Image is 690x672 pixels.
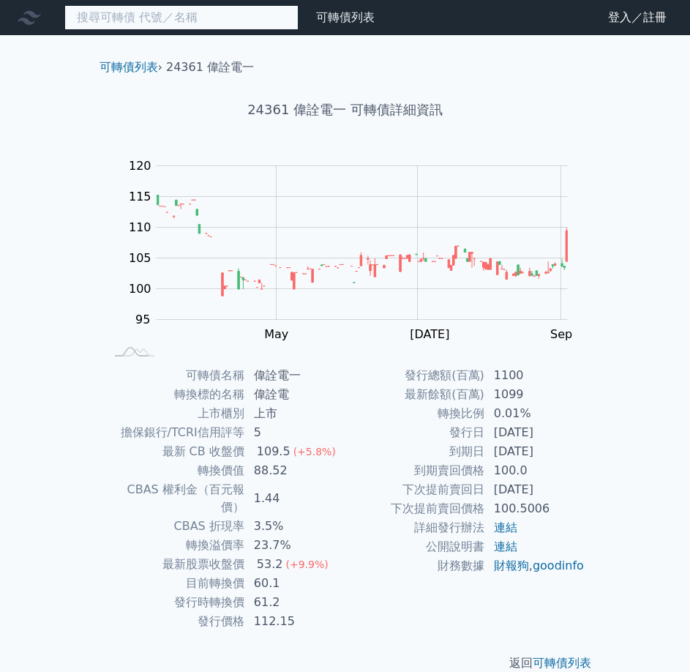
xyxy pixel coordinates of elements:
li: 24361 偉詮電一 [166,59,254,76]
td: 到期賣回價格 [345,461,485,480]
td: 1099 [485,385,585,404]
td: 下次提前賣回價格 [345,499,485,518]
td: 到期日 [345,442,485,461]
td: 1100 [485,366,585,385]
a: 登入／註冊 [596,6,678,29]
td: 詳細發行辦法 [345,518,485,537]
td: 偉詮電 [245,385,345,404]
span: (+5.8%) [293,446,336,458]
td: [DATE] [485,442,585,461]
td: 23.7% [245,536,345,555]
div: 109.5 [254,443,293,460]
td: 轉換比例 [345,404,485,423]
a: goodinfo [533,559,584,572]
td: 發行總額(百萬) [345,366,485,385]
td: 可轉債名稱 [105,366,245,385]
td: CBAS 權利金（百元報價） [105,480,245,517]
a: 可轉債列表 [316,10,375,24]
td: 轉換溢價率 [105,536,245,555]
td: 最新餘額(百萬) [345,385,485,404]
td: 112.15 [245,612,345,631]
a: 財報狗 [494,559,529,572]
input: 搜尋可轉債 代號／名稱 [64,5,299,30]
tspan: 115 [129,190,151,204]
td: 偉詮電一 [245,366,345,385]
td: , [485,556,585,575]
p: 返回 [88,654,603,672]
td: 轉換標的名稱 [105,385,245,404]
div: 53.2 [254,556,286,573]
td: 發行日 [345,423,485,442]
td: [DATE] [485,480,585,499]
td: 下次提前賣回日 [345,480,485,499]
td: 上市 [245,404,345,423]
tspan: Sep [550,327,572,341]
a: 連結 [494,520,517,534]
tspan: [DATE] [410,327,449,341]
td: 公開說明書 [345,537,485,556]
td: 100.0 [485,461,585,480]
tspan: 110 [129,220,151,234]
td: 0.01% [485,404,585,423]
tspan: 120 [129,159,151,173]
li: › [100,59,162,76]
td: 3.5% [245,517,345,536]
td: 1.44 [245,480,345,517]
a: 連結 [494,540,517,553]
tspan: 95 [135,313,150,326]
td: 發行時轉換價 [105,593,245,612]
td: 目前轉換價 [105,574,245,593]
td: 財務數據 [345,556,485,575]
g: Chart [121,159,590,341]
a: 可轉債列表 [533,656,591,670]
td: 發行價格 [105,612,245,631]
td: 擔保銀行/TCRI信用評等 [105,423,245,442]
tspan: 105 [129,251,151,265]
tspan: 100 [129,282,151,296]
td: 最新 CB 收盤價 [105,442,245,461]
g: Series [157,195,567,296]
td: CBAS 折現率 [105,517,245,536]
td: 100.5006 [485,499,585,518]
td: 88.52 [245,461,345,480]
td: 60.1 [245,574,345,593]
td: 最新股票收盤價 [105,555,245,574]
td: 5 [245,423,345,442]
span: (+9.9%) [285,559,328,570]
h1: 24361 偉詮電一 可轉債詳細資訊 [88,100,603,120]
td: 61.2 [245,593,345,612]
td: [DATE] [485,423,585,442]
a: 可轉債列表 [100,60,158,74]
td: 上市櫃別 [105,404,245,423]
tspan: May [264,327,288,341]
td: 轉換價值 [105,461,245,480]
